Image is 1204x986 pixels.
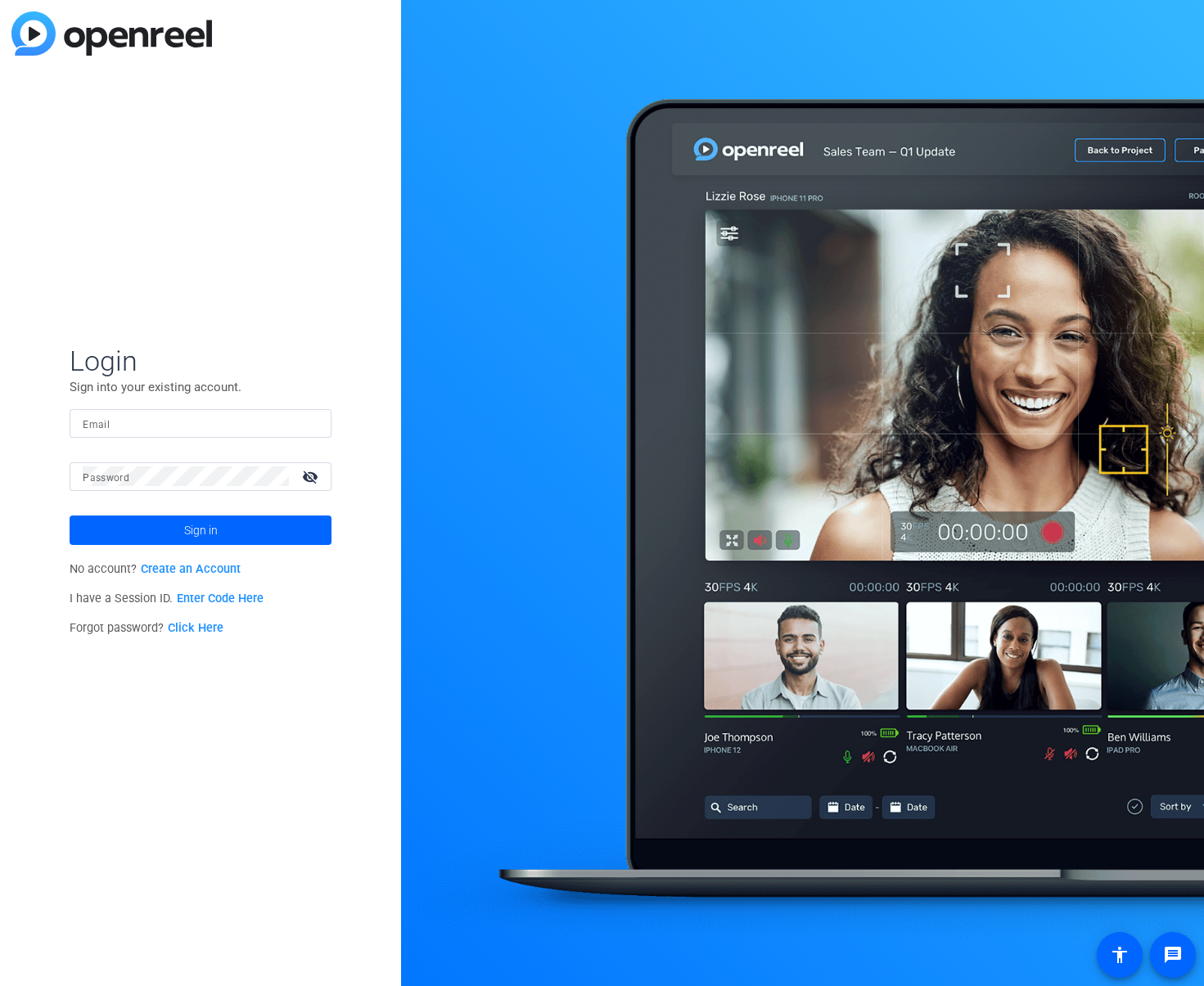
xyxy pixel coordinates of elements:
[177,592,264,606] a: Enter Code Here
[70,344,331,378] span: Login
[83,472,129,484] mat-label: Password
[292,465,331,488] mat-icon: visibility_off
[70,621,223,635] span: Forgot password?
[184,510,218,551] span: Sign in
[168,621,223,635] a: Click Here
[11,11,212,56] img: blue-gradient.svg
[70,378,331,396] p: Sign into your existing account.
[70,516,331,545] button: Sign in
[83,419,110,430] mat-label: Email
[1163,945,1183,965] mat-icon: message
[141,562,241,576] a: Create an Account
[70,592,264,606] span: I have a Session ID.
[70,562,241,576] span: No account?
[83,413,318,433] input: Enter Email Address
[1110,945,1130,965] mat-icon: accessibility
